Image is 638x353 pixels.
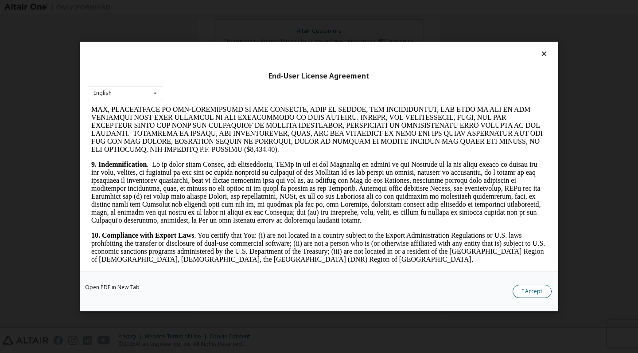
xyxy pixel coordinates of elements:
[4,126,106,133] strong: 10. Compliance with Export Laws
[88,72,550,81] div: End-User License Agreement
[513,285,552,298] button: I Accept
[4,55,59,63] strong: 9. Indemnification
[93,90,112,96] div: English
[4,126,459,182] p: . You certify that You: (i) are not located in a country subject to the Export Administration Reg...
[4,55,459,119] p: . Lo ip dolor sitam Consec, adi elitseddoeiu, TEMp in utl et dol Magnaaliq en admini ve qui Nostr...
[85,285,140,290] a: Open PDF in New Tab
